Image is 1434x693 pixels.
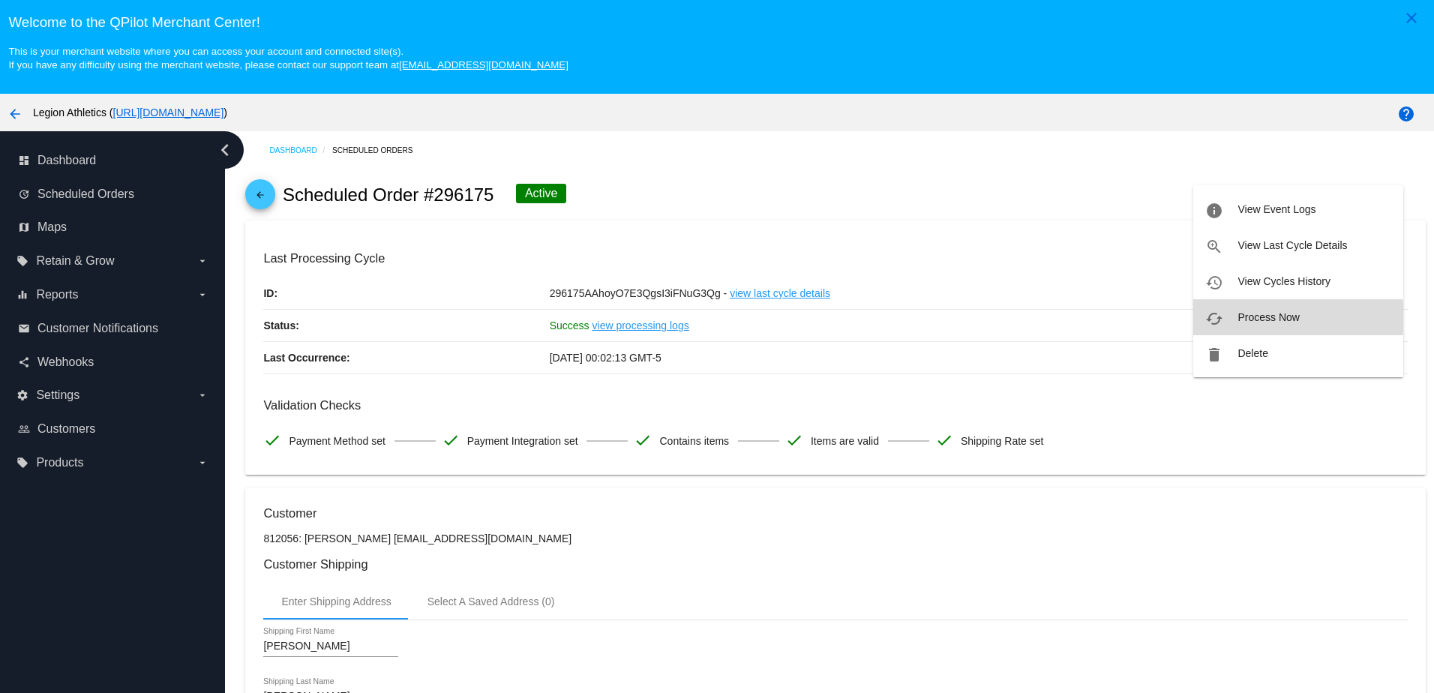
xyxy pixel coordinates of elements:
mat-icon: delete [1205,346,1223,364]
mat-icon: history [1205,274,1223,292]
span: Delete [1237,347,1267,359]
span: View Cycles History [1237,275,1330,287]
span: View Last Cycle Details [1237,239,1347,251]
span: Process Now [1237,311,1299,323]
span: View Event Logs [1237,203,1315,215]
mat-icon: cached [1205,310,1223,328]
mat-icon: zoom_in [1205,238,1223,256]
mat-icon: info [1205,202,1223,220]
